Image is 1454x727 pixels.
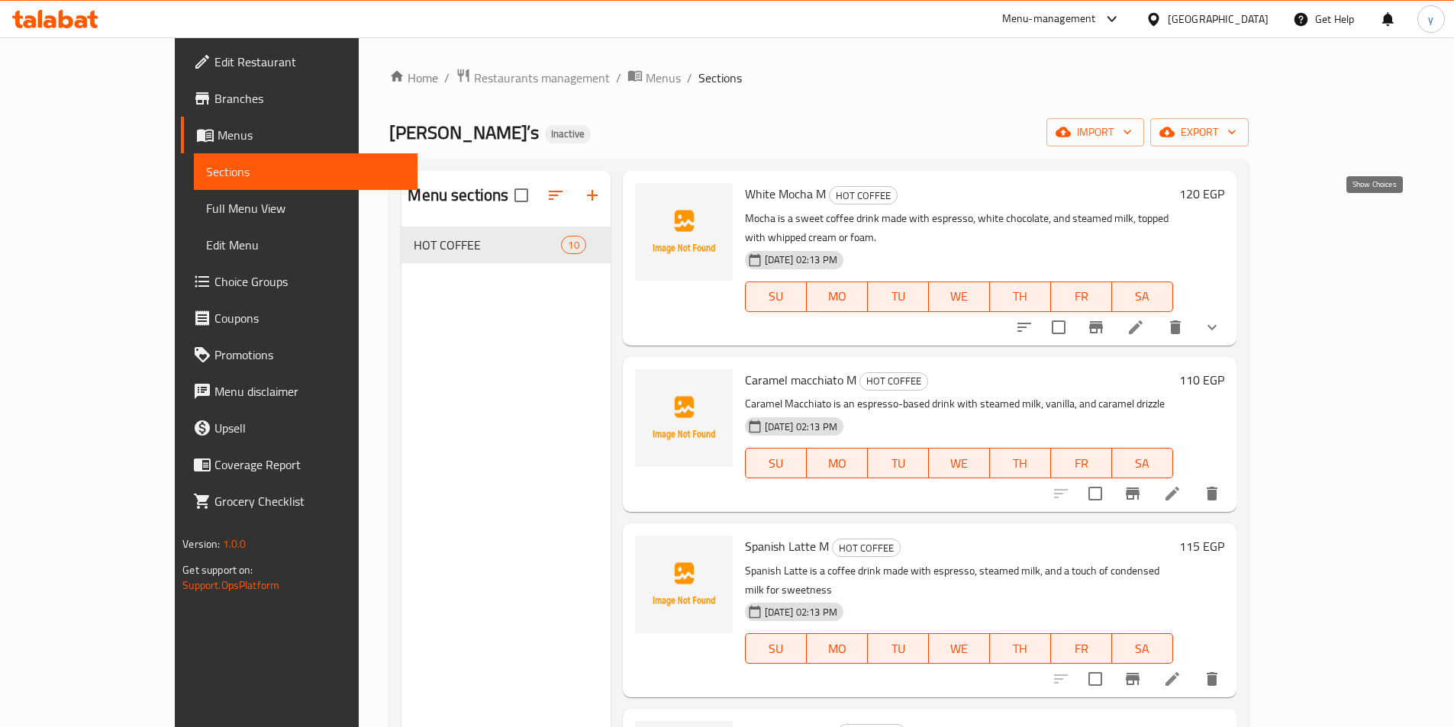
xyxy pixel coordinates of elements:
button: SU [745,633,807,664]
button: Branch-specific-item [1114,475,1151,512]
span: [DATE] 02:13 PM [759,420,843,434]
span: Caramel macchiato M [745,368,856,391]
button: TU [868,448,929,478]
span: MO [813,452,862,474]
a: Branches [181,80,418,117]
div: HOT COFFEE [859,372,928,391]
span: TH [996,285,1045,307]
a: Restaurants management [456,68,610,88]
span: MO [813,638,862,660]
span: Choice Groups [214,272,405,291]
button: SU [745,448,807,478]
span: Version: [182,534,220,554]
button: import [1046,118,1144,146]
span: White Mocha M [745,182,826,205]
button: MO [807,448,868,478]
span: WE [935,638,984,660]
div: HOT COFFEE [414,236,561,254]
span: Menus [218,126,405,144]
a: Menus [181,117,418,153]
div: [GEOGRAPHIC_DATA] [1168,11,1269,27]
button: show more [1194,309,1230,346]
h2: Menu sections [408,184,508,207]
span: SA [1118,285,1167,307]
button: WE [929,281,990,312]
a: Edit Restaurant [181,43,418,80]
button: Add section [574,177,611,214]
span: SU [752,285,801,307]
span: HOT COFFEE [860,372,927,390]
button: TH [990,448,1051,478]
span: HOT COFFEE [830,187,897,204]
a: Support.OpsPlatform [182,575,279,595]
span: Edit Restaurant [214,53,405,71]
span: Menu disclaimer [214,382,405,400]
span: [PERSON_NAME]’s [389,115,539,150]
span: Sort sections [537,177,574,214]
button: Branch-specific-item [1114,661,1151,697]
span: Branches [214,89,405,108]
span: y [1428,11,1433,27]
span: Get support on: [182,560,253,580]
a: Edit menu item [1163,484,1182,503]
div: Menu-management [1002,10,1096,28]
span: SA [1118,638,1167,660]
span: SA [1118,452,1167,474]
div: items [561,236,585,254]
span: Spanish Latte M [745,535,829,558]
p: Mocha is a sweet coffee drink made with espresso, white chocolate, and steamed milk, topped with ... [745,209,1173,247]
span: TU [874,452,923,474]
li: / [687,69,692,87]
div: Inactive [545,125,591,143]
span: Grocery Checklist [214,492,405,510]
span: Promotions [214,346,405,364]
span: Select all sections [505,179,537,211]
span: Select to update [1043,311,1075,343]
img: Spanish Latte M [635,536,733,633]
button: delete [1157,309,1194,346]
span: SU [752,638,801,660]
a: Coupons [181,300,418,336]
span: [DATE] 02:13 PM [759,605,843,619]
span: Restaurants management [474,69,610,87]
button: WE [929,448,990,478]
button: TU [868,633,929,664]
span: TU [874,285,923,307]
a: Full Menu View [194,190,418,227]
button: SU [745,281,807,312]
img: Caramel macchiato M [635,369,733,467]
span: Coverage Report [214,455,405,474]
span: 1.0.0 [223,534,247,554]
button: FR [1051,448,1112,478]
button: TH [990,633,1051,664]
a: Edit menu item [1127,318,1145,336]
h6: 110 EGP [1179,369,1224,391]
span: Sections [698,69,742,87]
a: Promotions [181,336,418,373]
span: MO [813,285,862,307]
nav: Menu sections [401,220,610,269]
span: TH [996,638,1045,660]
span: [DATE] 02:13 PM [759,253,843,267]
span: Menus [646,69,681,87]
p: Spanish Latte is a coffee drink made with espresso, steamed milk, and a touch of condensed milk f... [745,561,1173,600]
button: SA [1112,281,1173,312]
span: Coupons [214,309,405,327]
button: WE [929,633,990,664]
button: MO [807,633,868,664]
span: FR [1057,638,1106,660]
span: WE [935,452,984,474]
span: import [1059,123,1132,142]
a: Upsell [181,410,418,446]
nav: breadcrumb [389,68,1248,88]
span: Select to update [1079,478,1111,510]
span: Inactive [545,127,591,140]
h6: 120 EGP [1179,183,1224,204]
a: Menu disclaimer [181,373,418,410]
li: / [444,69,450,87]
button: export [1150,118,1249,146]
button: SA [1112,448,1173,478]
span: TH [996,452,1045,474]
div: HOT COFFEE10 [401,227,610,263]
button: FR [1051,281,1112,312]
